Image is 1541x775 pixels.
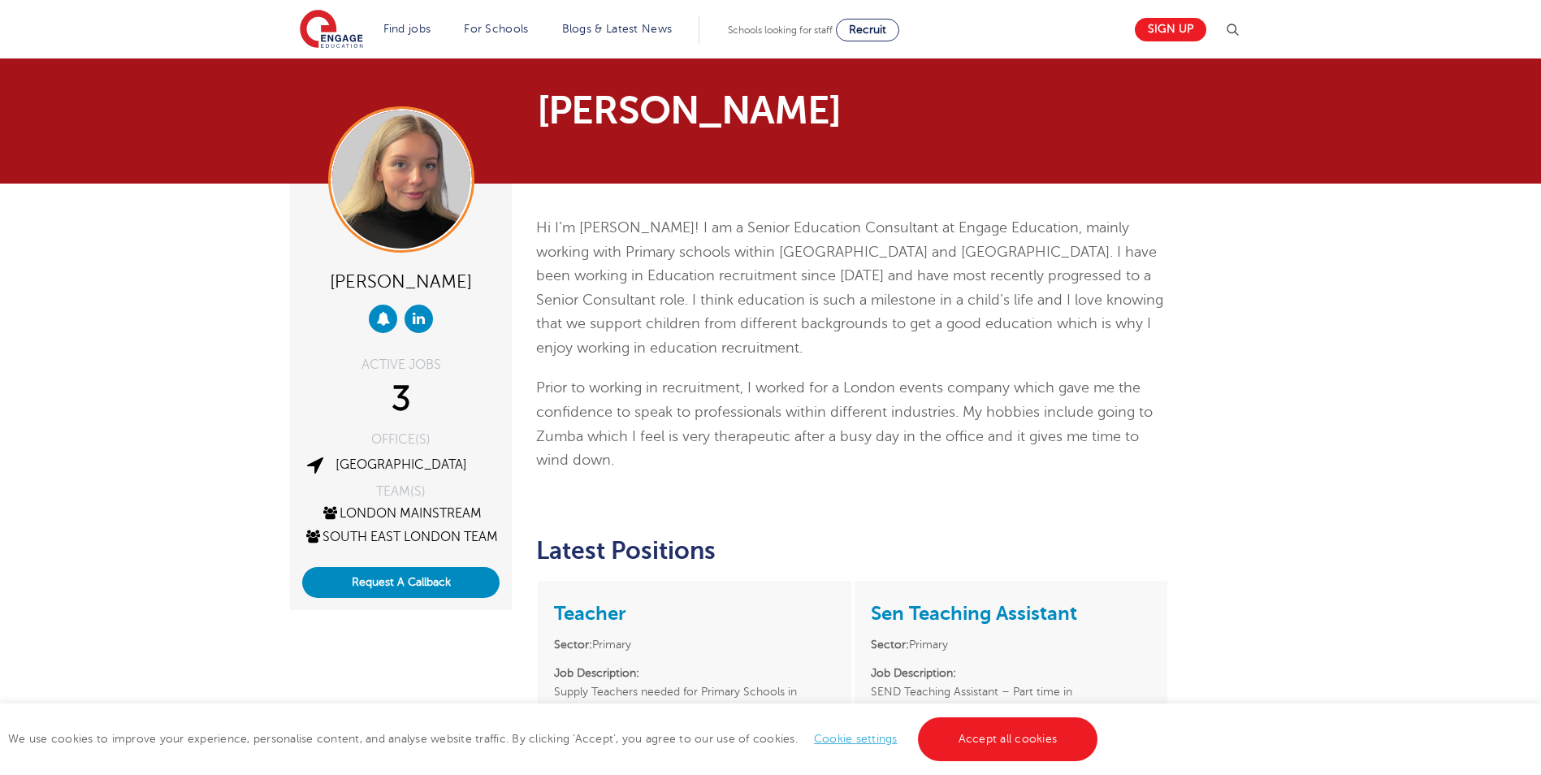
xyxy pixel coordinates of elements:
p: Prior to working in recruitment, I worked for a London events company which gave me the confidenc... [536,376,1169,472]
a: London Mainstream [321,506,482,521]
h2: Latest Positions [536,537,1169,565]
p: Hi I’m [PERSON_NAME]! I am a Senior Education Consultant at Engage Education, mainly working with... [536,216,1169,360]
a: Recruit [836,19,899,41]
p: Supply Teachers needed for Primary Schools in [GEOGRAPHIC_DATA] At Engage Education, we’ve spent ... [554,664,834,757]
img: Engage Education [300,10,363,50]
a: South East London Team [304,530,498,544]
div: ACTIVE JOBS [302,358,500,371]
button: Request A Callback [302,567,500,598]
a: Accept all cookies [918,717,1098,761]
div: TEAM(S) [302,485,500,498]
div: OFFICE(S) [302,433,500,446]
strong: Job Description: [871,667,956,679]
div: [PERSON_NAME] [302,265,500,297]
a: [GEOGRAPHIC_DATA] [335,457,467,472]
strong: Job Description: [554,667,639,679]
span: Recruit [849,24,886,36]
a: Teacher [554,602,625,625]
a: Sign up [1135,18,1206,41]
li: Primary [554,635,834,654]
a: Sen Teaching Assistant [871,602,1077,625]
li: Primary [871,635,1151,654]
strong: Sector: [554,639,592,651]
div: 3 [302,379,500,420]
a: Find jobs [383,23,431,35]
a: For Schools [464,23,528,35]
strong: Sector: [871,639,909,651]
a: Blogs & Latest News [562,23,673,35]
p: SEND Teaching Assistant – Part time in [GEOGRAPHIC_DATA] At Engage Education, we’ve spent over a ... [871,664,1151,757]
span: Schools looking for staff [728,24,833,36]
a: Cookie settings [814,733,898,745]
h1: [PERSON_NAME] [537,91,923,130]
span: We use cookies to improve your experience, personalise content, and analyse website traffic. By c... [8,733,1102,745]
